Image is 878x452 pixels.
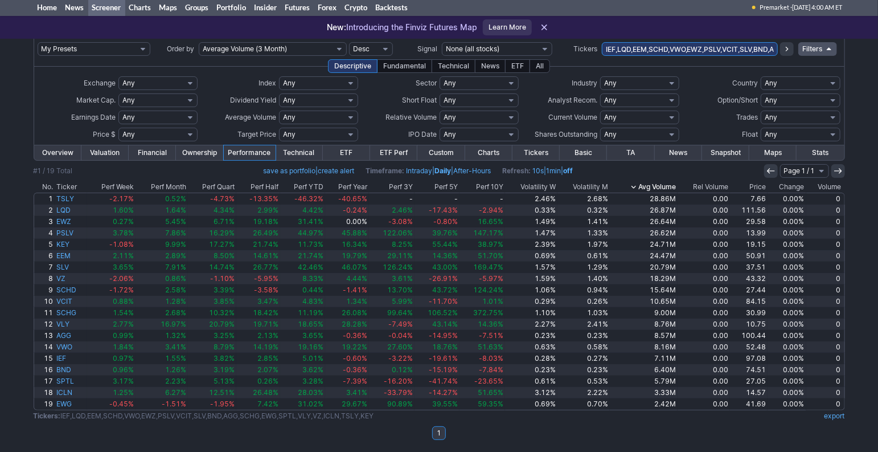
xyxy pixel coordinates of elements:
[768,239,806,250] a: 0.00%
[214,217,235,226] span: 6.71%
[188,216,236,227] a: 6.71%
[560,145,607,160] a: Basic
[34,296,55,307] a: 10
[459,262,505,273] a: 169.47%
[392,240,413,249] span: 8.25%
[343,206,367,214] span: -0.24%
[236,296,280,307] a: 3.47%
[249,194,278,203] span: -13.35%
[214,251,235,260] span: 8.50%
[459,193,505,205] a: -
[415,262,460,273] a: 43.00%
[276,145,323,160] a: Technical
[369,262,415,273] a: 126.24%
[533,166,544,175] a: 10s
[505,239,557,250] a: 2.39%
[253,251,278,260] span: 14.61%
[253,263,278,271] span: 26.77%
[236,227,280,239] a: 26.49%
[210,274,235,283] span: -1.10%
[254,274,278,283] span: -5.95%
[34,273,55,284] a: 8
[459,284,505,296] a: 124.24%
[730,284,768,296] a: 27.44
[530,59,550,73] div: All
[432,229,458,237] span: 39.76%
[280,227,325,239] a: 44.97%
[55,262,87,273] a: SLV
[730,193,768,205] a: 7.66
[236,239,280,250] a: 21.74%
[377,59,432,73] div: Fundamental
[557,193,610,205] a: 2.68%
[417,145,465,160] a: Custom
[113,251,134,260] span: 2.11%
[254,286,278,294] span: -3.58%
[678,250,730,262] a: 0.00
[610,273,678,284] a: 18.29M
[87,216,136,227] a: 0.27%
[475,59,506,73] div: News
[210,194,235,203] span: -4.73%
[224,145,276,160] a: Performance
[407,166,433,175] a: Intraday
[435,166,452,175] a: Daily
[433,217,458,226] span: -0.80%
[678,205,730,216] a: 0.00
[392,206,413,214] span: 2.46%
[323,145,370,160] a: ETF
[557,239,610,250] a: 1.97%
[547,166,561,175] a: 1min
[280,205,325,216] a: 4.42%
[369,239,415,250] a: 8.25%
[387,286,413,294] span: 13.70%
[55,227,87,239] a: PSLV
[236,193,280,205] a: -13.35%
[806,273,844,284] a: 0
[557,296,610,307] a: 0.26%
[806,205,844,216] a: 0
[557,262,610,273] a: 1.29%
[478,217,503,226] span: 16.65%
[797,145,844,160] a: Stats
[342,251,367,260] span: 19.79%
[34,193,55,205] a: 1
[176,145,223,160] a: Ownership
[236,216,280,227] a: 19.18%
[302,274,323,283] span: 8.33%
[34,216,55,227] a: 3
[280,296,325,307] a: 4.83%
[325,273,369,284] a: 4.44%
[165,263,186,271] span: 7.91%
[730,216,768,227] a: 29.58
[505,227,557,239] a: 1.47%
[55,193,87,205] a: TSLY
[730,273,768,284] a: 43.32
[325,239,369,250] a: 16.34%
[369,205,415,216] a: 2.46%
[280,216,325,227] a: 31.41%
[473,263,503,271] span: 169.47%
[113,263,134,271] span: 3.65%
[298,251,323,260] span: 21.74%
[136,216,188,227] a: 5.45%
[253,240,278,249] span: 21.74%
[478,251,503,260] span: 51.70%
[34,250,55,262] a: 6
[325,296,369,307] a: 1.34%
[459,296,505,307] a: 1.01%
[383,229,413,237] span: 122.06%
[87,284,136,296] a: -1.72%
[415,216,460,227] a: -0.80%
[165,274,186,283] span: 0.86%
[87,262,136,273] a: 3.65%
[429,274,458,283] span: -26.91%
[369,273,415,284] a: 3.61%
[678,216,730,227] a: 0.00
[610,239,678,250] a: 24.71M
[280,284,325,296] a: 0.44%
[325,284,369,296] a: -1.41%
[564,166,573,175] a: off
[557,273,610,284] a: 1.40%
[325,216,369,227] a: 0.00%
